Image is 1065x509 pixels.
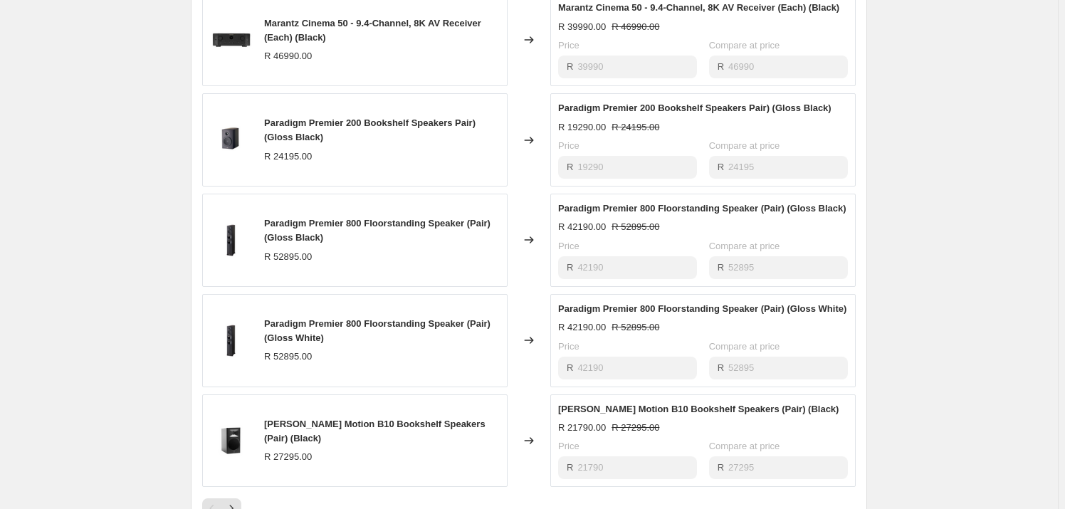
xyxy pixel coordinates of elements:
div: R 24195.00 [264,149,312,164]
span: Paradigm Premier 200 Bookshelf Speakers Pair) (Gloss Black) [558,103,831,113]
span: R [567,462,573,473]
span: [PERSON_NAME] Motion B10 Bookshelf Speakers (Pair) (Black) [558,404,839,414]
strike: R 46990.00 [612,20,659,34]
span: Compare at price [709,40,780,51]
span: R [718,362,724,373]
span: Paradigm Premier 800 Floorstanding Speaker (Pair) (Gloss White) [264,318,490,343]
div: R 42190.00 [558,220,606,234]
strike: R 24195.00 [612,120,659,135]
div: R 42190.00 [558,320,606,335]
span: Compare at price [709,341,780,352]
img: 4_af0b271e-be27-45ef-9117-62b6ccdc1855_80x.png [210,419,253,462]
div: R 52895.00 [264,350,312,364]
span: R [567,362,573,373]
span: R [718,162,724,172]
strike: R 27295.00 [612,421,659,435]
img: 1_fad31f7e-3903-4c70-a82f-e164e68972c0_80x.png [210,319,253,362]
span: Price [558,441,579,451]
span: R [567,262,573,273]
span: Price [558,40,579,51]
span: Paradigm Premier 800 Floorstanding Speaker (Pair) (Gloss Black) [558,203,846,214]
span: Price [558,341,579,352]
span: R [718,61,724,72]
span: R [718,262,724,273]
span: Compare at price [709,441,780,451]
div: R 52895.00 [264,250,312,264]
strike: R 52895.00 [612,220,659,234]
img: Marantz-Cinema-60-1_80x.jpg [210,19,253,61]
span: Price [558,241,579,251]
span: Paradigm Premier 200 Bookshelf Speakers Pair) (Gloss Black) [264,117,476,142]
span: [PERSON_NAME] Motion B10 Bookshelf Speakers (Pair) (Black) [264,419,486,444]
div: R 46990.00 [264,49,312,63]
div: R 39990.00 [558,20,606,34]
span: Paradigm Premier 800 Floorstanding Speaker (Pair) (Gloss Black) [264,218,490,243]
div: R 21790.00 [558,421,606,435]
span: R [567,162,573,172]
span: Price [558,140,579,151]
div: R 27295.00 [264,450,312,464]
span: Paradigm Premier 800 Floorstanding Speaker (Pair) (Gloss White) [558,303,846,314]
img: 9_3fa9a0ae-ad3d-4d07-97bf-22d07f7a4c64_80x.png [210,119,253,162]
span: Marantz Cinema 50 - 9.4-Channel, 8K AV Receiver (Each) (Black) [264,18,481,43]
span: Compare at price [709,241,780,251]
div: R 19290.00 [558,120,606,135]
span: Compare at price [709,140,780,151]
span: R [567,61,573,72]
strike: R 52895.00 [612,320,659,335]
img: 1_fad31f7e-3903-4c70-a82f-e164e68972c0_80x.png [210,219,253,261]
span: R [718,462,724,473]
span: Marantz Cinema 50 - 9.4-Channel, 8K AV Receiver (Each) (Black) [558,2,839,13]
